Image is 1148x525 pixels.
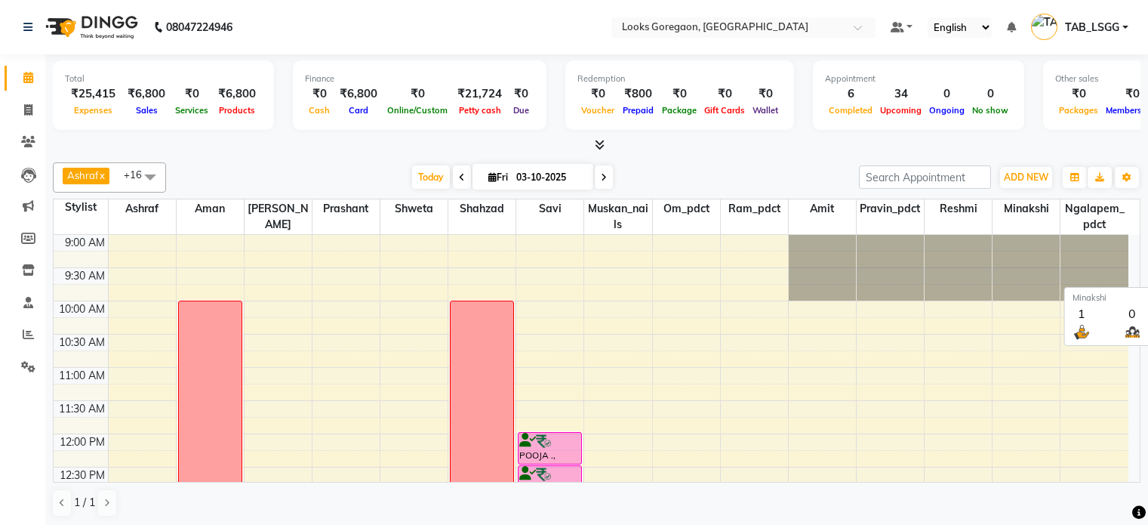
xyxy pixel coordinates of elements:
span: Gift Cards [700,105,749,116]
span: ADD NEW [1004,171,1048,183]
span: Shahzad [448,199,516,218]
div: ₹0 [508,85,534,103]
div: 34 [876,85,925,103]
span: TAB_LSGG [1065,20,1119,36]
div: ₹0 [1055,85,1102,103]
img: logo [38,6,142,48]
span: Fri [485,171,512,183]
span: om_pdct [653,199,720,218]
span: Sales [132,105,162,116]
span: Online/Custom [383,105,451,116]
span: Reshmi [925,199,992,218]
span: Ashraf [67,169,98,181]
span: Today [412,165,450,189]
span: Aman [177,199,244,218]
div: ₹21,724 [451,85,508,103]
span: Savi [516,199,583,218]
div: Stylist [54,199,108,215]
span: Amit [789,199,856,218]
img: queue.png [1122,323,1141,341]
span: Cash [305,105,334,116]
div: 12:00 PM [57,434,108,450]
div: ₹6,800 [122,85,171,103]
img: TAB_LSGG [1031,14,1057,40]
span: Voucher [577,105,618,116]
div: Appointment [825,73,1012,85]
span: Ongoing [925,105,968,116]
span: Package [658,105,700,116]
span: Completed [825,105,876,116]
span: No show [968,105,1012,116]
div: 0 [925,85,968,103]
input: 2025-10-03 [512,166,587,189]
div: 1 [1073,304,1091,323]
div: Total [65,73,262,85]
div: 9:30 AM [62,268,108,284]
div: ₹0 [171,85,212,103]
div: Finance [305,73,534,85]
span: Ashraf [109,199,176,218]
div: ₹0 [749,85,782,103]
div: ₹0 [658,85,700,103]
div: ₹800 [618,85,658,103]
span: Ngalapem_pdct [1060,199,1128,234]
div: ₹0 [383,85,451,103]
input: Search Appointment [859,165,991,189]
div: 10:30 AM [56,335,108,351]
span: Prashant [312,199,380,218]
div: 9:00 AM [62,235,108,251]
span: Ram_pdct [721,199,788,218]
span: Services [171,105,212,116]
div: 12:30 PM [57,468,108,483]
div: 0 [968,85,1012,103]
div: 10:00 AM [56,301,108,317]
span: Minakshi [993,199,1060,218]
span: Due [509,105,533,116]
div: Redemption [577,73,782,85]
span: 1 / 1 [74,495,95,511]
div: 6 [825,85,876,103]
span: Packages [1055,105,1102,116]
span: +16 [124,168,153,181]
div: ₹6,800 [212,85,262,103]
span: Upcoming [876,105,925,116]
span: Prepaid [619,105,657,116]
div: POOJA ., TK05, 12:00 PM-12:30 PM, Roll On Full Arms&UnderArms [519,433,581,464]
b: 08047224946 [166,6,232,48]
span: Expenses [70,105,116,116]
div: ₹0 [577,85,618,103]
span: muskan_nails [584,199,651,234]
div: 11:00 AM [56,368,108,384]
span: Card [345,105,372,116]
span: Petty cash [455,105,505,116]
span: [PERSON_NAME] [245,199,312,234]
div: ₹6,800 [334,85,383,103]
a: x [98,169,105,181]
div: ₹0 [700,85,749,103]
span: Products [215,105,259,116]
span: Wallet [749,105,782,116]
div: ₹25,415 [65,85,122,103]
div: 11:30 AM [56,401,108,417]
span: Shweta [380,199,448,218]
div: 0 [1122,304,1141,323]
span: Pravin_pdct [857,199,924,218]
div: ₹0 [305,85,334,103]
img: serve.png [1073,323,1091,341]
button: ADD NEW [1000,167,1052,188]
